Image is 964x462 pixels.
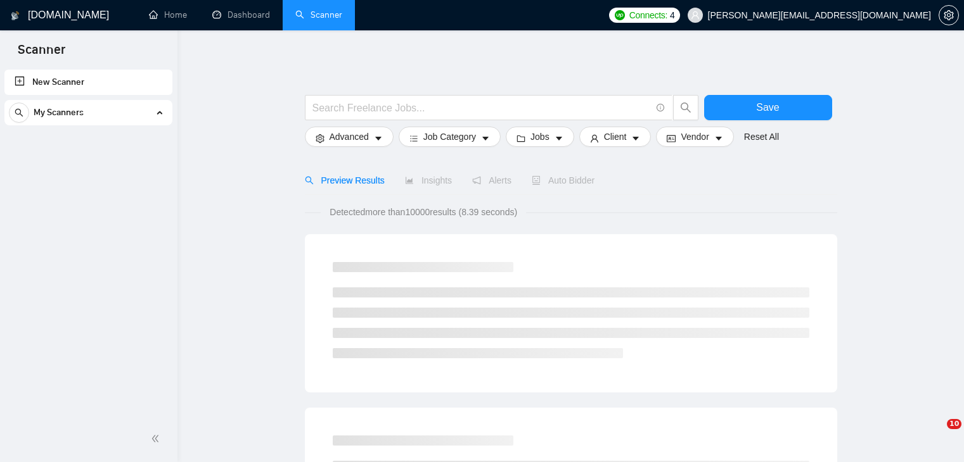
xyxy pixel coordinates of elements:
a: Reset All [744,130,779,144]
span: user [590,134,599,143]
a: dashboardDashboard [212,9,270,20]
span: idcard [667,134,676,143]
span: caret-down [555,134,563,143]
span: caret-down [714,134,723,143]
span: Advanced [330,130,369,144]
span: Insights [405,175,452,185]
span: 4 [670,8,675,22]
span: My Scanners [34,100,84,125]
span: folder [517,134,525,143]
button: Save [704,95,832,120]
button: idcardVendorcaret-down [656,127,733,147]
span: Scanner [8,41,75,67]
img: upwork-logo.png [615,10,625,20]
span: robot [532,176,541,185]
span: caret-down [631,134,640,143]
img: logo [11,6,20,26]
span: bars [409,134,418,143]
span: setting [939,10,958,20]
span: double-left [151,432,164,445]
span: search [10,108,29,117]
button: barsJob Categorycaret-down [399,127,501,147]
span: setting [316,134,325,143]
input: Search Freelance Jobs... [312,100,651,116]
span: 10 [947,419,961,429]
span: Alerts [472,175,511,185]
button: search [9,103,29,123]
li: New Scanner [4,70,172,95]
span: notification [472,176,481,185]
span: Job Category [423,130,476,144]
a: setting [939,10,959,20]
a: New Scanner [15,70,162,95]
a: homeHome [149,9,187,20]
span: caret-down [481,134,490,143]
span: search [674,102,698,113]
span: search [305,176,314,185]
span: Preview Results [305,175,385,185]
button: userClientcaret-down [579,127,652,147]
button: settingAdvancedcaret-down [305,127,394,147]
iframe: Intercom live chat [921,419,951,449]
span: area-chart [405,176,414,185]
span: info-circle [657,104,665,112]
span: Save [756,99,779,115]
span: Auto Bidder [532,175,594,185]
span: caret-down [374,134,383,143]
button: setting [939,5,959,25]
span: Connects: [629,8,667,22]
span: Client [604,130,627,144]
span: Jobs [530,130,549,144]
button: folderJobscaret-down [506,127,574,147]
span: user [691,11,700,20]
a: searchScanner [295,9,342,20]
li: My Scanners [4,100,172,130]
span: Vendor [681,130,709,144]
span: Detected more than 10000 results (8.39 seconds) [321,205,526,219]
button: search [673,95,698,120]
